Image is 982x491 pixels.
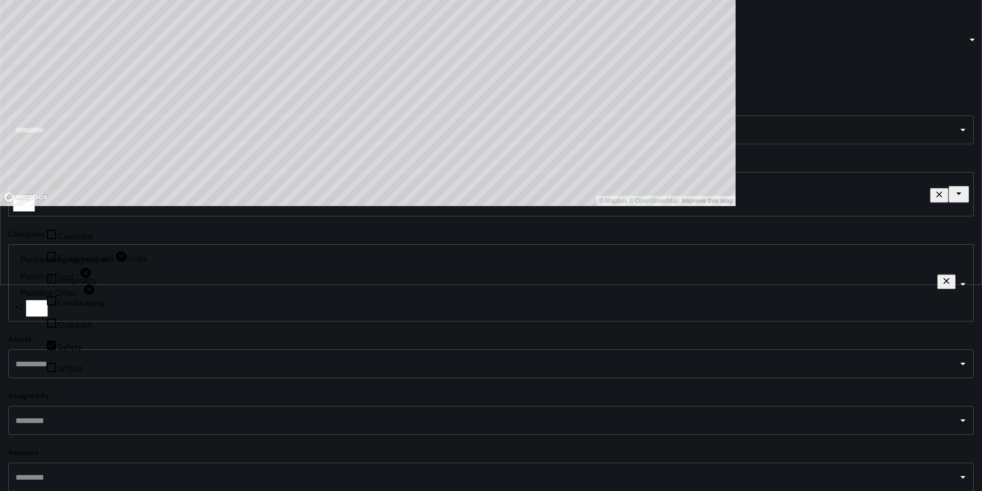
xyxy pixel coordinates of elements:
[58,363,190,376] span: WTMA
[8,391,974,402] h6: Assigned By
[8,334,974,345] h6: Assets
[58,319,190,331] span: Outreach
[956,470,970,484] button: Open
[58,275,190,287] span: Hospitality
[58,230,190,243] span: Custodial
[14,287,83,298] span: Peddling Other
[14,283,939,298] div: Peddling Other
[956,413,970,428] button: Open
[14,302,24,313] span: +2
[956,357,970,371] button: Open
[58,341,190,353] span: Safety
[8,447,974,459] h6: Assignee
[58,297,190,309] span: Landscaping
[58,252,190,265] span: Equipment and Vehicles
